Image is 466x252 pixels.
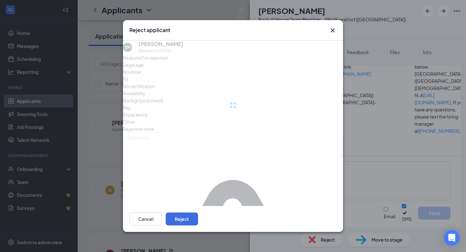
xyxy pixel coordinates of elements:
h3: Reject applicant [129,27,170,34]
svg: Cross [329,27,337,34]
button: Cancel [129,212,162,225]
button: Reject [166,212,198,225]
button: Close [329,27,337,34]
div: Open Intercom Messenger [444,230,460,246]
